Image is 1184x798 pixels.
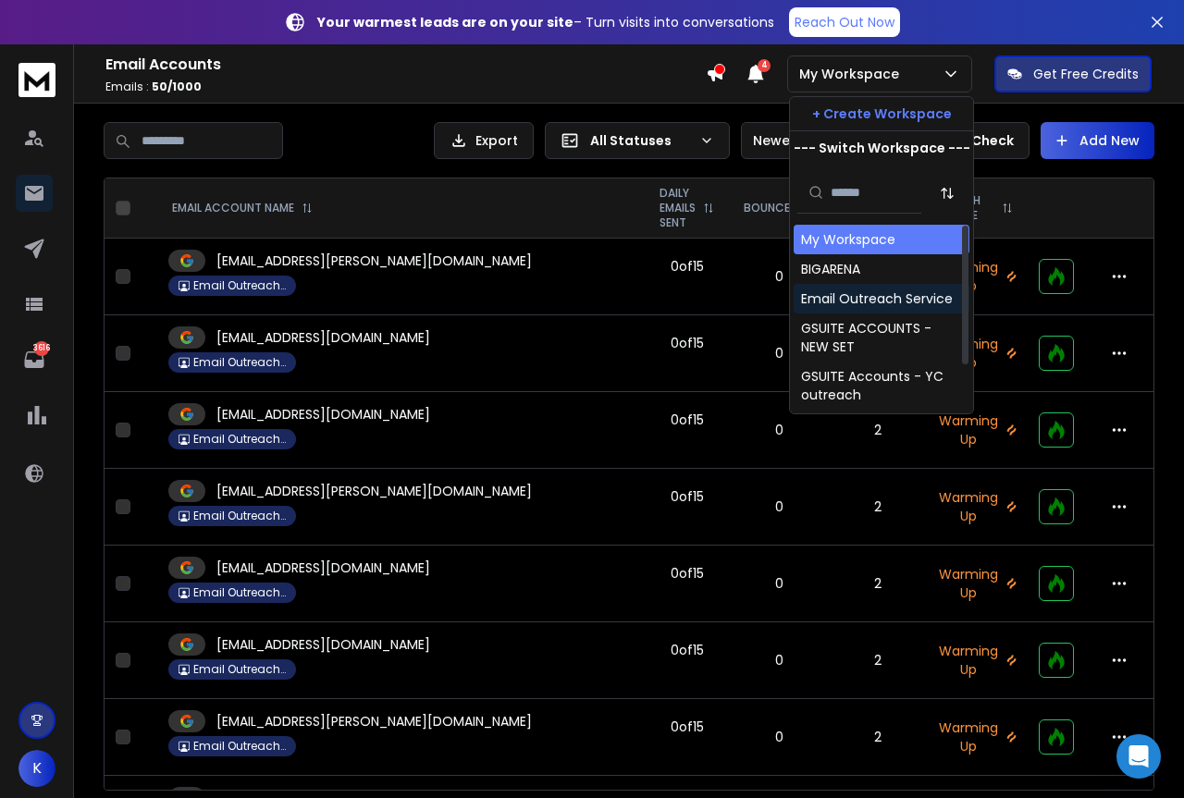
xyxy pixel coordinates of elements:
[193,509,286,523] p: Email Outreach Service
[18,750,55,787] button: K
[794,139,970,157] p: --- Switch Workspace ---
[105,80,706,94] p: Emails :
[172,201,313,215] div: EMAIL ACCOUNT NAME
[937,718,1017,755] p: Warming Up
[1041,122,1154,159] button: Add New
[16,341,53,378] a: 3616
[671,411,704,429] div: 0 of 15
[671,641,704,659] div: 0 of 15
[660,186,696,230] p: DAILY EMAILS SENT
[152,79,202,94] span: 50 / 1000
[937,565,1017,602] p: Warming Up
[216,252,532,270] p: [EMAIL_ADDRESS][PERSON_NAME][DOMAIN_NAME]
[790,97,973,130] button: + Create Workspace
[740,344,819,362] p: 0
[216,405,430,424] p: [EMAIL_ADDRESS][DOMAIN_NAME]
[434,122,534,159] button: Export
[801,260,860,278] div: BIGARENA
[937,258,1017,295] p: Warming Up
[812,104,952,123] p: + Create Workspace
[740,574,819,593] p: 0
[830,392,926,469] td: 2
[105,54,706,76] h1: Email Accounts
[193,585,286,600] p: Email Outreach Service
[740,267,819,286] p: 0
[937,411,1017,448] p: Warming Up
[937,488,1017,525] p: Warming Up
[671,334,704,352] div: 0 of 15
[216,482,532,500] p: [EMAIL_ADDRESS][PERSON_NAME][DOMAIN_NAME]
[801,367,962,404] div: GSUITE Accounts - YC outreach
[740,497,819,516] p: 0
[994,55,1152,92] button: Get Free Credits
[216,328,430,347] p: [EMAIL_ADDRESS][DOMAIN_NAME]
[830,622,926,699] td: 2
[740,421,819,439] p: 0
[799,65,906,83] p: My Workspace
[671,564,704,583] div: 0 of 15
[758,59,771,72] span: 4
[929,175,966,212] button: Sort by Sort A-Z
[937,335,1017,372] p: Warming Up
[216,712,532,730] p: [EMAIL_ADDRESS][PERSON_NAME][DOMAIN_NAME]
[741,122,861,159] button: Newest
[590,131,692,150] p: All Statuses
[740,728,819,746] p: 0
[216,559,430,577] p: [EMAIL_ADDRESS][DOMAIN_NAME]
[740,651,819,669] p: 0
[34,341,49,356] p: 3616
[317,13,573,31] strong: Your warmest leads are on your site
[795,13,894,31] p: Reach Out Now
[744,201,796,215] p: BOUNCES
[317,13,774,31] p: – Turn visits into conversations
[193,739,286,754] p: Email Outreach Service
[193,432,286,447] p: Email Outreach Service
[1033,65,1139,83] p: Get Free Credits
[801,230,895,249] div: My Workspace
[193,278,286,293] p: Email Outreach Service
[18,63,55,97] img: logo
[193,355,286,370] p: Email Outreach Service
[671,718,704,736] div: 0 of 15
[216,635,430,654] p: [EMAIL_ADDRESS][DOMAIN_NAME]
[671,257,704,276] div: 0 of 15
[801,319,962,356] div: GSUITE ACCOUNTS - NEW SET
[671,487,704,506] div: 0 of 15
[830,699,926,776] td: 2
[193,662,286,677] p: Email Outreach Service
[937,642,1017,679] p: Warming Up
[830,469,926,546] td: 2
[789,7,900,37] a: Reach Out Now
[801,289,953,308] div: Email Outreach Service
[830,546,926,622] td: 2
[1116,734,1161,779] div: Open Intercom Messenger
